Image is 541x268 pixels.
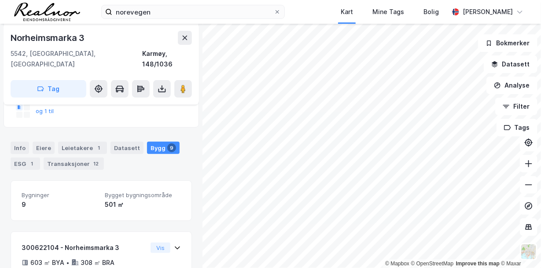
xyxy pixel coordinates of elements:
[14,3,80,21] img: realnor-logo.934646d98de889bb5806.png
[411,261,454,267] a: OpenStreetMap
[33,142,55,154] div: Eiere
[151,242,170,253] button: Vis
[105,191,181,199] span: Bygget bygningsområde
[81,257,114,268] div: 308 ㎡ BRA
[456,261,500,267] a: Improve this map
[44,158,104,170] div: Transaksjoner
[341,7,353,17] div: Kart
[105,199,181,210] div: 501 ㎡
[66,259,70,266] div: •
[478,34,537,52] button: Bokmerker
[11,80,86,98] button: Tag
[147,142,180,154] div: Bygg
[497,226,541,268] iframe: Chat Widget
[372,7,404,17] div: Mine Tags
[167,143,176,152] div: 9
[11,31,86,45] div: Norheimsmarka 3
[22,242,147,253] div: 300622104 - Norheimsmarka 3
[495,98,537,115] button: Filter
[486,77,537,94] button: Analyse
[92,159,100,168] div: 12
[11,158,40,170] div: ESG
[497,119,537,136] button: Tags
[423,7,439,17] div: Bolig
[28,159,37,168] div: 1
[142,48,192,70] div: Karmøy, 148/1036
[112,5,274,18] input: Søk på adresse, matrikkel, gårdeiere, leietakere eller personer
[484,55,537,73] button: Datasett
[385,261,409,267] a: Mapbox
[497,226,541,268] div: Kontrollprogram for chat
[110,142,144,154] div: Datasett
[22,191,98,199] span: Bygninger
[463,7,513,17] div: [PERSON_NAME]
[30,257,64,268] div: 603 ㎡ BYA
[22,199,98,210] div: 9
[95,143,103,152] div: 1
[11,48,142,70] div: 5542, [GEOGRAPHIC_DATA], [GEOGRAPHIC_DATA]
[11,142,29,154] div: Info
[58,142,107,154] div: Leietakere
